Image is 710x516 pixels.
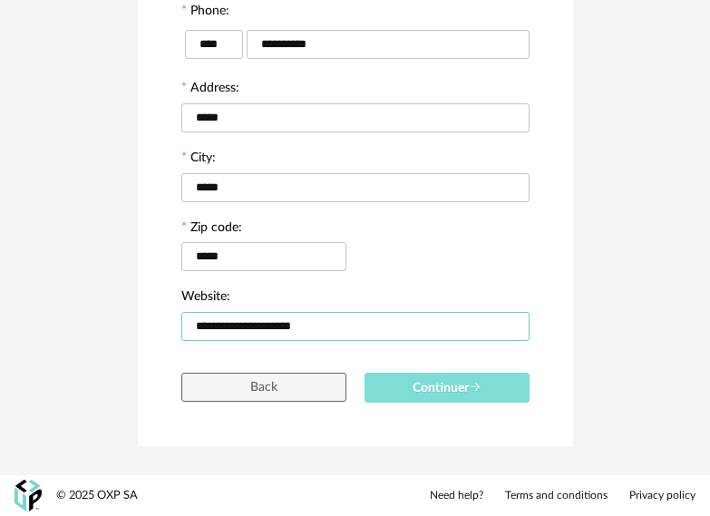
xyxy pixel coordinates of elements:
a: Privacy policy [629,489,695,503]
span: Continuer [413,382,481,394]
a: Need help? [430,489,483,503]
button: Continuer [365,373,530,403]
label: Phone: [181,5,229,21]
img: OXP [15,480,42,511]
label: Address: [181,82,239,98]
span: Back [250,381,277,394]
button: Back [181,373,346,402]
a: Terms and conditions [505,489,608,503]
div: © 2025 OXP SA [56,488,138,503]
label: Zip code: [181,221,242,238]
label: City: [181,151,216,168]
label: Website: [181,290,230,307]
